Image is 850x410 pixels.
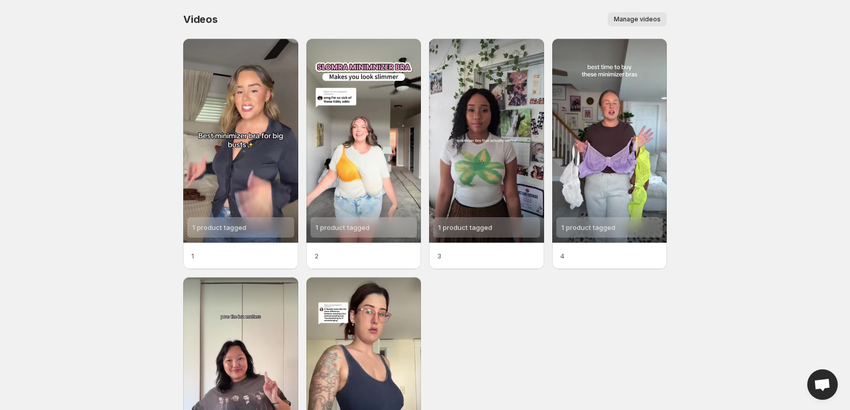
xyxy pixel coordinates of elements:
[191,251,290,261] p: 1
[437,251,536,261] p: 3
[192,223,246,231] span: 1 product tagged
[614,15,661,23] span: Manage videos
[316,223,370,231] span: 1 product tagged
[807,369,838,400] div: Open chat
[315,251,413,261] p: 2
[561,223,615,231] span: 1 product tagged
[560,251,659,261] p: 4
[183,13,218,25] span: Videos
[438,223,492,231] span: 1 product tagged
[608,12,667,26] button: Manage videos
